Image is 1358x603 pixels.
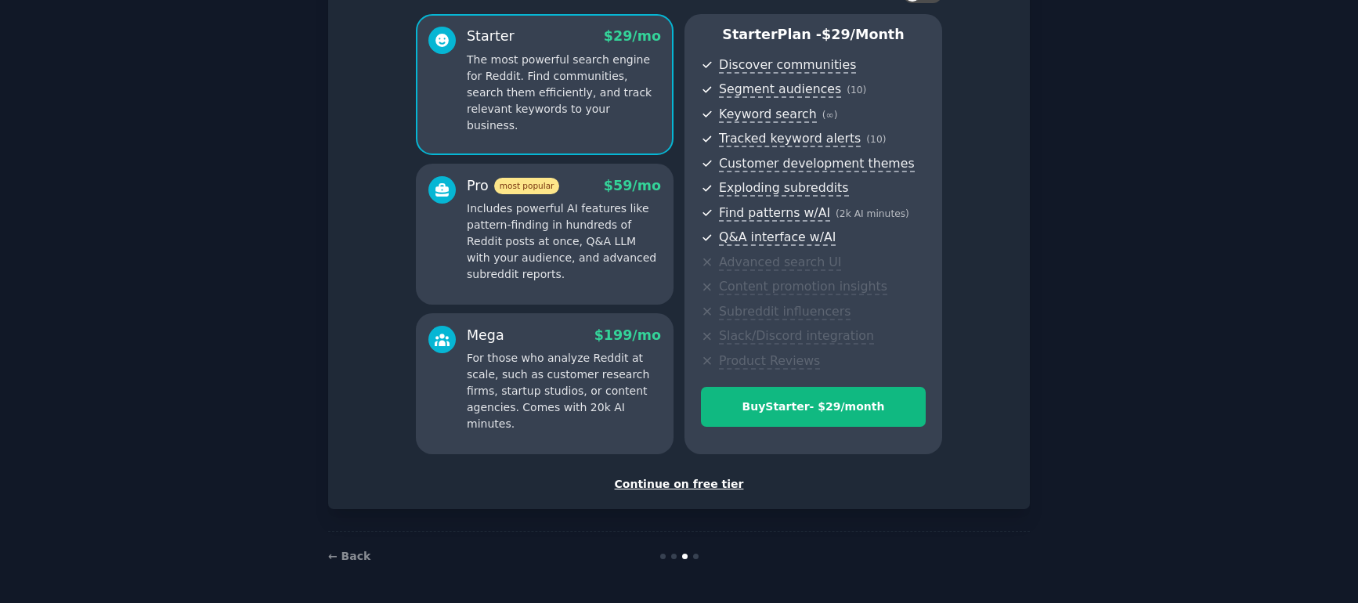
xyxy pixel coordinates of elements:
[328,550,370,562] a: ← Back
[494,178,560,194] span: most popular
[719,205,830,222] span: Find patterns w/AI
[467,326,504,345] div: Mega
[594,327,661,343] span: $ 199 /mo
[822,110,838,121] span: ( ∞ )
[701,387,926,427] button: BuyStarter- $29/month
[719,229,836,246] span: Q&A interface w/AI
[719,180,848,197] span: Exploding subreddits
[604,28,661,44] span: $ 29 /mo
[719,131,861,147] span: Tracked keyword alerts
[719,304,851,320] span: Subreddit influencers
[467,52,661,134] p: The most powerful search engine for Reddit. Find communities, search them efficiently, and track ...
[822,27,905,42] span: $ 29 /month
[702,399,925,415] div: Buy Starter - $ 29 /month
[467,350,661,432] p: For those who analyze Reddit at scale, such as customer research firms, startup studios, or conte...
[701,25,926,45] p: Starter Plan -
[467,27,515,46] div: Starter
[345,476,1013,493] div: Continue on free tier
[719,255,841,271] span: Advanced search UI
[719,156,915,172] span: Customer development themes
[719,279,887,295] span: Content promotion insights
[719,328,874,345] span: Slack/Discord integration
[719,57,856,74] span: Discover communities
[866,134,886,145] span: ( 10 )
[847,85,866,96] span: ( 10 )
[719,81,841,98] span: Segment audiences
[604,178,661,193] span: $ 59 /mo
[719,107,817,123] span: Keyword search
[719,353,820,370] span: Product Reviews
[467,176,559,196] div: Pro
[836,208,909,219] span: ( 2k AI minutes )
[467,200,661,283] p: Includes powerful AI features like pattern-finding in hundreds of Reddit posts at once, Q&A LLM w...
